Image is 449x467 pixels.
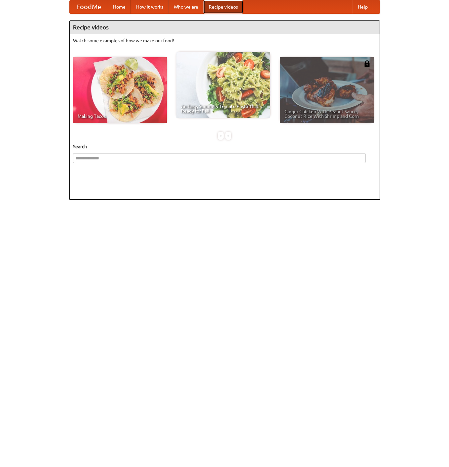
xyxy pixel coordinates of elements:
img: 483408.png [364,60,370,67]
a: Recipe videos [204,0,243,14]
a: Who we are [168,0,204,14]
div: » [225,132,231,140]
span: An Easy, Summery Tomato Pasta That's Ready for Fall [181,104,266,113]
h4: Recipe videos [70,21,380,34]
a: Help [353,0,373,14]
div: « [218,132,224,140]
span: Making Tacos [78,114,162,118]
a: An Easy, Summery Tomato Pasta That's Ready for Fall [176,52,270,118]
a: Home [108,0,131,14]
h5: Search [73,143,376,150]
p: Watch some examples of how we make our food! [73,37,376,44]
a: Making Tacos [73,57,167,123]
a: How it works [131,0,168,14]
a: FoodMe [70,0,108,14]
